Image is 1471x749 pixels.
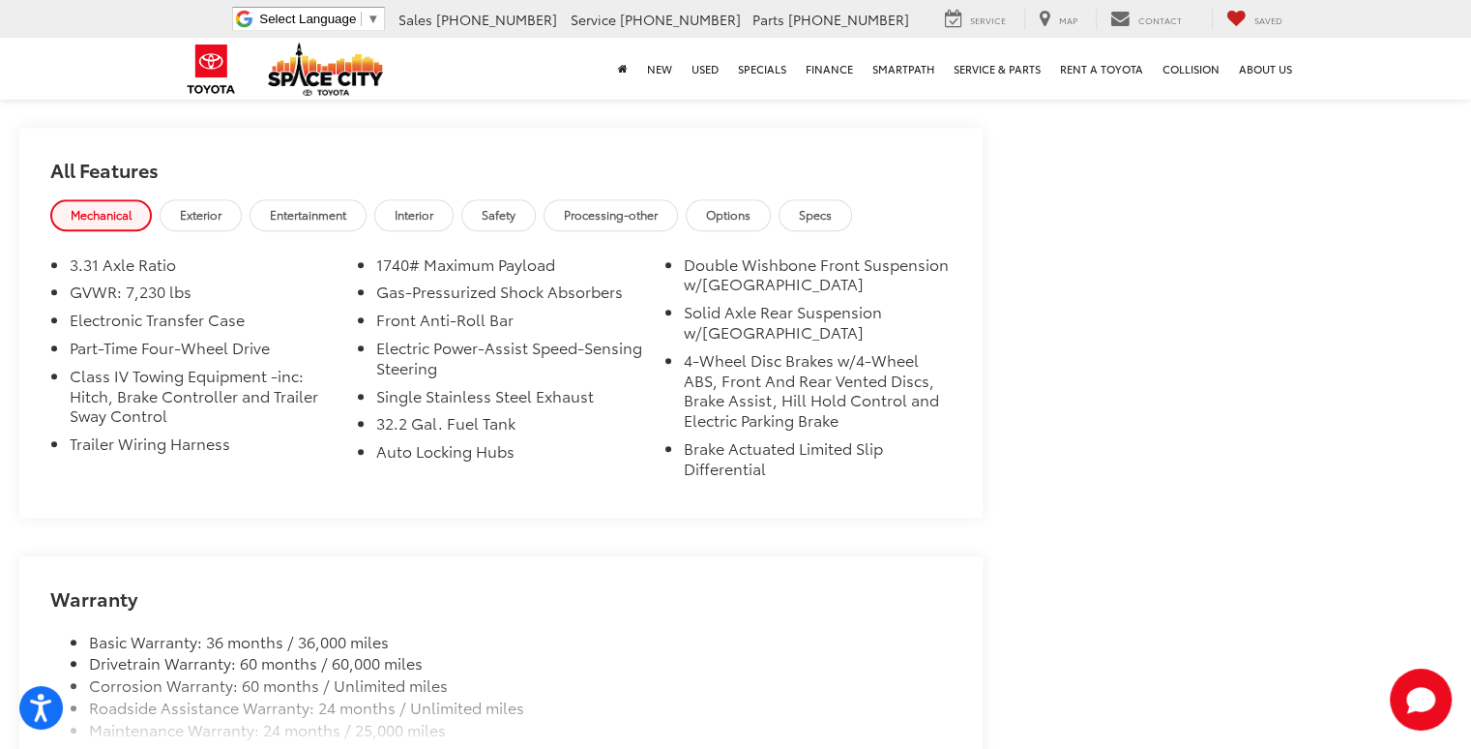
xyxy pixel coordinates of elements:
[70,338,338,366] li: Part-Time Four-Wheel Drive
[1390,669,1452,731] svg: Start Chat
[752,10,784,29] span: Parts
[1390,669,1452,731] button: Toggle Chat Window
[436,10,557,29] span: [PHONE_NUMBER]
[398,10,432,29] span: Sales
[367,12,379,26] span: ▼
[268,43,384,96] img: Space City Toyota
[637,38,682,100] a: New
[1024,9,1092,30] a: Map
[70,282,338,310] li: GVWR: 7,230 lbs
[89,652,952,674] li: Drivetrain Warranty: 60 months / 60,000 miles
[608,38,637,100] a: Home
[684,302,952,350] li: Solid Axle Rear Suspension w/[GEOGRAPHIC_DATA]
[376,255,644,283] li: 1740# Maximum Payload
[70,366,338,434] li: Class IV Towing Equipment -inc: Hitch, Brake Controller and Trailer Sway Control
[863,38,944,100] a: SmartPath
[361,12,362,26] span: ​
[376,441,644,469] li: Auto Locking Hubs
[684,438,952,487] li: Brake Actuated Limited Slip Differential
[1212,9,1297,30] a: My Saved Vehicles
[376,338,644,386] li: Electric Power-Assist Speed-Sensing Steering
[395,206,433,223] span: Interior
[1096,9,1196,30] a: Contact
[682,38,728,100] a: Used
[50,587,952,609] h2: Warranty
[620,10,741,29] span: [PHONE_NUMBER]
[684,350,952,438] li: 4-Wheel Disc Brakes w/4-Wheel ABS, Front And Rear Vented Discs, Brake Assist, Hill Hold Control a...
[70,434,338,462] li: Trailer Wiring Harness
[564,206,658,223] span: Processing-other
[571,10,616,29] span: Service
[930,9,1020,30] a: Service
[799,206,832,223] span: Specs
[706,206,750,223] span: Options
[1138,14,1182,26] span: Contact
[376,282,644,310] li: Gas-Pressurized Shock Absorbers
[1153,38,1229,100] a: Collision
[796,38,863,100] a: Finance
[684,255,952,303] li: Double Wishbone Front Suspension w/[GEOGRAPHIC_DATA]
[376,413,644,441] li: 32.2 Gal. Fuel Tank
[259,12,379,26] a: Select Language​
[1050,38,1153,100] a: Rent a Toyota
[70,255,338,283] li: 3.31 Axle Ratio
[19,128,983,199] h2: All Features
[1254,14,1282,26] span: Saved
[270,206,346,223] span: Entertainment
[482,206,515,223] span: Safety
[728,38,796,100] a: Specials
[175,38,248,101] img: Toyota
[70,310,338,338] li: Electronic Transfer Case
[376,386,644,414] li: Single Stainless Steel Exhaust
[89,631,952,653] li: Basic Warranty: 36 months / 36,000 miles
[180,206,221,223] span: Exterior
[1229,38,1302,100] a: About Us
[970,14,1006,26] span: Service
[376,310,644,338] li: Front Anti-Roll Bar
[1059,14,1077,26] span: Map
[788,10,909,29] span: [PHONE_NUMBER]
[259,12,356,26] span: Select Language
[944,38,1050,100] a: Service & Parts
